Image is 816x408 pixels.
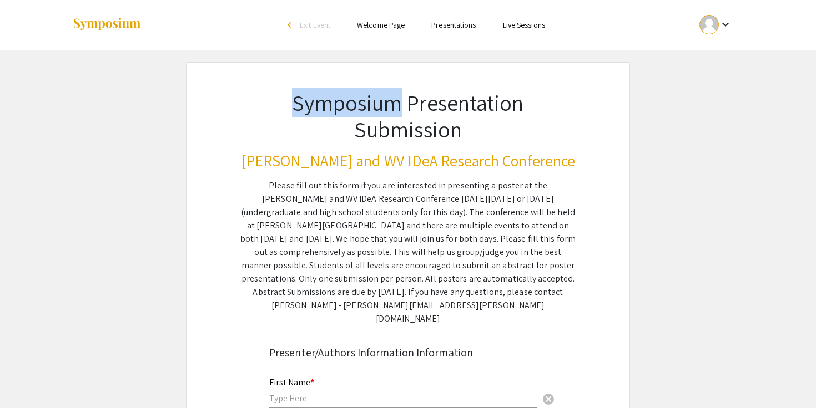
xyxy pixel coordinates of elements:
div: arrow_back_ios [288,22,294,28]
span: cancel [542,392,555,406]
mat-icon: Expand account dropdown [719,18,732,31]
button: Expand account dropdown [688,12,744,37]
mat-label: First Name [269,376,314,388]
h1: Symposium Presentation Submission [240,89,576,142]
div: Presenter/Authors Information Information [269,344,547,361]
input: Type Here [269,392,537,404]
a: Live Sessions [503,20,545,30]
span: Exit Event [300,20,330,30]
iframe: Chat [8,358,47,400]
a: Presentations [431,20,476,30]
img: Symposium by ForagerOne [72,17,142,32]
a: Welcome Page [357,20,405,30]
h3: [PERSON_NAME] and WV IDeA Research Conference [240,151,576,170]
div: Please fill out this form if you are interested in presenting a poster at the [PERSON_NAME] and W... [240,179,576,325]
